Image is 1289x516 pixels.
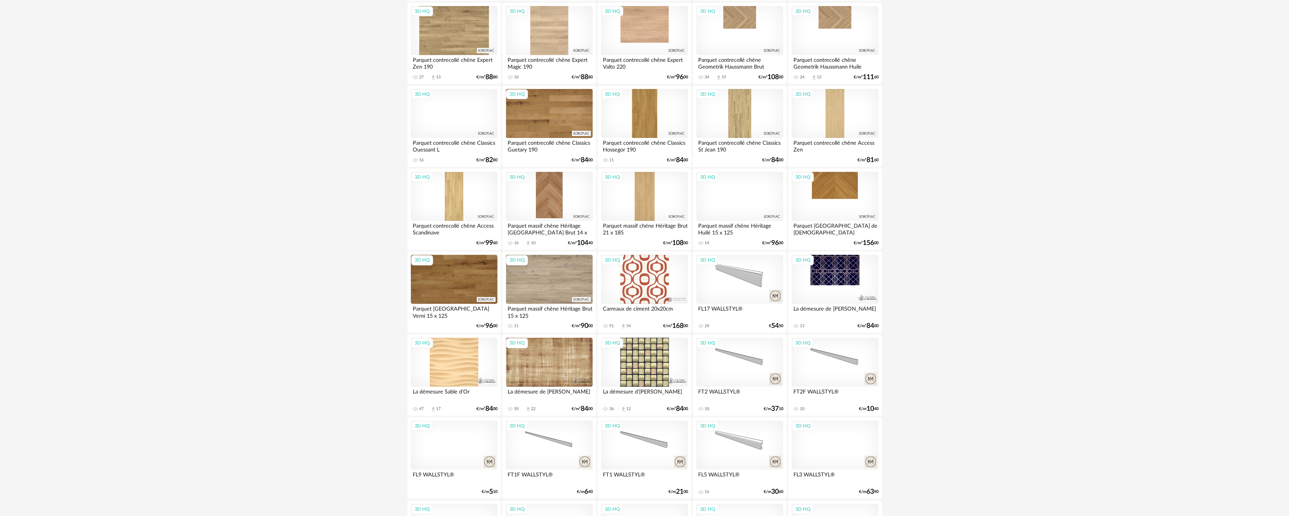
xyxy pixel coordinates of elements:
div: 3D HQ [792,504,814,514]
a: 3D HQ Parquet massif chêne Héritage [GEOGRAPHIC_DATA] Brut 14 x 90 16 Download icon 10 €/m²10440 [502,168,596,250]
div: 3D HQ [697,421,718,431]
span: 84 [581,158,588,163]
div: 3D HQ [792,89,814,99]
a: 3D HQ Parquet contrecollé chêne Geometrik Haussmann Huile 24 Download icon 13 €/m²11160 [788,3,882,84]
div: 3D HQ [411,6,433,16]
span: 63 [866,489,874,495]
div: 3D HQ [601,338,623,348]
div: €/m² 00 [762,240,783,246]
div: La démesure d'[PERSON_NAME] [601,387,688,402]
span: Download icon [621,323,626,329]
div: 12 [626,406,631,412]
div: 24 [800,75,804,80]
div: €/m² 60 [857,158,879,163]
div: 10 [800,406,804,412]
span: 84 [581,406,588,412]
a: 3D HQ FL5 WALLSTYL® 16 €/m3060 [693,417,786,499]
div: Parquet massif chêne Héritage Brut 15 x 125 [506,304,592,319]
div: Parquet contrecollé chêne Classics Guetary 190 [506,138,592,153]
div: €/m² 00 [663,240,688,246]
span: 30 [771,489,779,495]
div: 34 [705,75,709,80]
div: 3D HQ [697,6,718,16]
a: 3D HQ FT2F WALLSTYL® 10 €/m1040 [788,334,882,416]
a: 3D HQ Parquet contrecollé chêne Access Scandinave €/m²9960 [407,168,501,250]
div: 3D HQ [697,338,718,348]
div: 27 [419,75,424,80]
div: €/m 60 [764,489,783,495]
span: 88 [581,75,588,80]
div: 10 [514,75,519,80]
a: 3D HQ Parquet contrecollé chêne Expert Valto 220 €/m²9600 [598,3,691,84]
span: 81 [866,158,874,163]
div: €/m² 60 [854,75,879,80]
span: 84 [676,158,683,163]
span: Download icon [716,75,722,80]
div: 3D HQ [506,89,528,99]
div: Parquet contrecollé chêne Expert Valto 220 [601,55,688,70]
div: 11 [514,323,519,329]
a: 3D HQ Parquet [GEOGRAPHIC_DATA] de [DEMOGRAPHIC_DATA][GEOGRAPHIC_DATA]... €/m²15600 [788,168,882,250]
div: 3D HQ [792,172,814,182]
a: 3D HQ Carreaux de ciment 20x20cm 91 Download icon 54 €/m²16800 [598,251,691,333]
div: 17 [436,406,441,412]
a: 3D HQ La démesure Sable d'Or 47 Download icon 17 €/m²8400 [407,334,501,416]
a: 3D HQ Parquet massif chêne Héritage Huilé 15 x 125 14 €/m²9600 [693,168,786,250]
a: 3D HQ Parquet contrecollé chêne Expert Zen 190 27 Download icon 13 €/m²8880 [407,3,501,84]
div: €/m² 00 [572,323,593,329]
div: 3D HQ [792,338,814,348]
span: 99 [485,240,493,246]
div: Parquet contrecollé chêne Expert Magic 190 [506,55,592,70]
div: FT2F WALLSTYL® [792,387,878,402]
div: €/m² 60 [476,240,497,246]
a: 3D HQ FL17 WALLSTYL® 24 €5450 [693,251,786,333]
span: 84 [866,323,874,329]
a: 3D HQ FL9 WALLSTYL® €/m510 [407,417,501,499]
a: 3D HQ Parquet contrecollé chêne Geometrik Haussmann Brut 34 Download icon 19 €/m²10800 [693,3,786,84]
div: 16 [705,489,709,495]
div: 3D HQ [506,6,528,16]
div: 3D HQ [411,172,433,182]
span: 88 [485,75,493,80]
div: 3D HQ [601,6,623,16]
span: 108 [767,75,779,80]
div: 54 [626,323,631,329]
div: €/m 10 [482,489,497,495]
span: Download icon [811,75,817,80]
div: 19 [722,75,726,80]
div: €/m² 00 [854,240,879,246]
span: 6 [584,489,588,495]
span: 84 [771,158,779,163]
a: 3D HQ Parquet contrecollé chêne Expert Magic 190 10 €/m²8880 [502,3,596,84]
div: €/m² 00 [667,158,688,163]
div: 3D HQ [411,504,433,514]
div: Parquet [GEOGRAPHIC_DATA] Verni 15 x 125 [411,304,497,319]
span: 84 [676,406,683,412]
span: Download icon [430,75,436,80]
span: 54 [771,323,779,329]
a: 3D HQ FT1 WALLSTYL® €/m2100 [598,417,691,499]
div: 3D HQ [506,172,528,182]
div: FT1F WALLSTYL® [506,470,592,485]
a: 3D HQ Parquet contrecollé chêne Classics Ouessant L 16 €/m²8280 [407,86,501,167]
span: 108 [672,240,683,246]
div: Parquet massif chêne Héritage Huilé 15 x 125 [696,221,783,236]
div: Carreaux de ciment 20x20cm [601,304,688,319]
div: 3D HQ [601,421,623,431]
div: Parquet massif chêne Héritage Brut 21 x 185 [601,221,688,236]
div: 3D HQ [506,421,528,431]
span: 96 [676,75,683,80]
div: Parquet contrecollé chêne Expert Zen 190 [411,55,497,70]
div: €/m² 00 [663,323,688,329]
div: 3D HQ [697,255,718,265]
div: 3D HQ [792,421,814,431]
div: €/m 10 [764,406,783,412]
div: Parquet contrecollé chêne Access Zen [792,138,878,153]
a: 3D HQ Parquet contrecollé chêne Classics Guetary 190 €/m²8400 [502,86,596,167]
span: 104 [577,240,588,246]
div: 50 [514,406,519,412]
span: 21 [676,489,683,495]
a: 3D HQ FT1F WALLSTYL® €/m640 [502,417,596,499]
a: 3D HQ Parquet contrecollé chêne Access Zen €/m²8160 [788,86,882,167]
div: 47 [419,406,424,412]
